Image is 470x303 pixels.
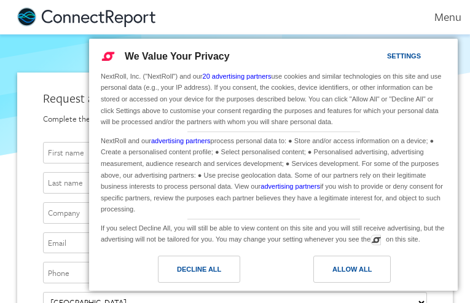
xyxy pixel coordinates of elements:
[387,49,421,63] div: Settings
[43,142,427,163] input: First name
[43,232,427,254] input: Email
[43,113,427,125] div: Complete the form below and someone from our team will be in touch shortly
[273,256,450,289] a: Allow All
[151,137,211,144] a: advertising partners
[125,51,230,61] span: We Value Your Privacy
[98,69,448,129] div: NextRoll, Inc. ("NextRoll") and our use cookies and similar technologies on this site and use per...
[203,73,272,80] a: 20 advertising partners
[43,202,427,224] input: Company
[366,46,395,69] a: Settings
[98,132,448,216] div: NextRoll and our process personal data to: ● Store and/or access information on a device; ● Creat...
[43,172,427,194] input: Last name
[177,262,221,276] div: Decline All
[43,90,427,107] div: Request a
[96,256,273,289] a: Decline All
[98,219,448,246] div: If you select Decline All, you will still be able to view content on this site and you will still...
[332,262,372,276] div: Allow All
[418,10,461,24] div: Menu
[43,262,427,283] input: Phone
[260,183,320,190] a: advertising partners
